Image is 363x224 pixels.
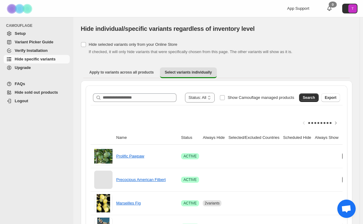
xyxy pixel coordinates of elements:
a: Setup [4,29,70,38]
th: Selected/Excluded Countries [227,131,281,145]
a: Verify Installation [4,46,70,55]
span: Logout [15,99,28,103]
span: 2 variants [205,201,220,205]
a: Marseilles Fig [116,201,141,205]
button: Scroll table right one column [332,119,340,127]
span: Apply to variants across all products [89,70,154,75]
a: Hide sold out products [4,88,70,97]
span: Avatar with initials T [348,4,357,13]
div: 0 [329,2,337,8]
th: Status [179,131,201,145]
span: Hide individual/specific variants regardless of inventory level [81,25,255,32]
th: Always Hide [201,131,227,145]
span: If checked, it will only hide variants that were specifically chosen from this page. The other va... [89,49,292,54]
a: Prolific Pawpaw [116,154,144,158]
span: ACTIVE [183,177,197,182]
span: Hide selected variants only from your Online Store [89,42,177,47]
a: 0 [326,5,332,12]
th: Name [114,131,179,145]
a: Hide specific variants [4,55,70,63]
text: T [352,7,354,10]
span: Verify Installation [15,48,48,53]
a: FAQs [4,80,70,88]
button: Select variants individually [160,67,217,78]
span: Search [303,95,315,100]
a: Upgrade [4,63,70,72]
span: Hide specific variants [15,57,56,61]
a: Precocious American Filbert [116,177,166,182]
span: Hide sold out products [15,90,58,95]
span: App Support [287,6,309,11]
button: Search [299,93,319,102]
a: Logout [4,97,70,105]
img: Camouflage [5,0,35,17]
span: Select variants individually [165,70,212,75]
span: Export [325,95,336,100]
th: Always Show [313,131,340,145]
span: Variant Picker Guide [15,40,53,44]
span: FAQs [15,81,25,86]
a: Open chat [337,200,356,218]
button: Apply to variants across all products [84,67,159,77]
span: ACTIVE [183,201,197,206]
a: Variant Picker Guide [4,38,70,46]
th: Scheduled Hide [281,131,313,145]
span: Setup [15,31,26,36]
span: Upgrade [15,65,31,70]
span: ACTIVE [183,154,197,159]
span: Show Camouflage managed products [228,95,294,100]
button: Avatar with initials T [342,4,357,13]
span: CAMOUFLAGE [6,23,70,28]
button: Export [321,93,340,102]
